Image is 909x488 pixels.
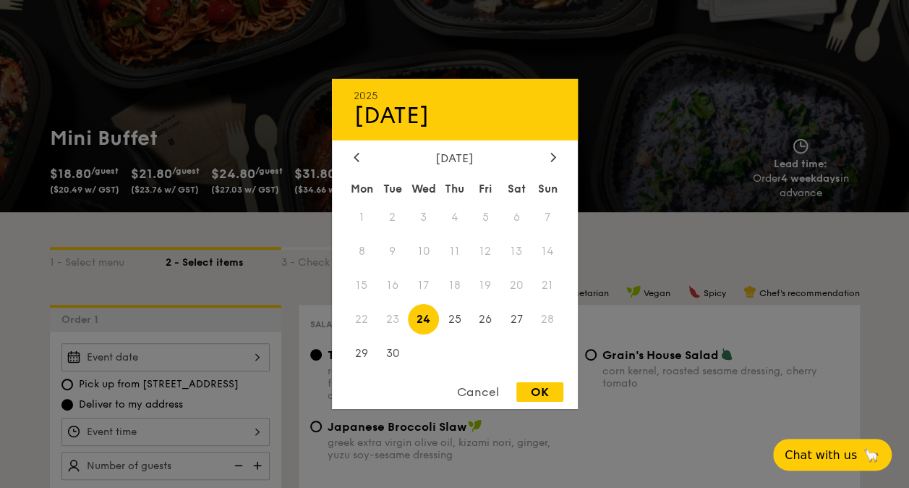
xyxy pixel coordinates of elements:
[773,439,892,471] button: Chat with us🦙
[408,236,439,267] span: 10
[532,236,563,267] span: 14
[346,337,377,369] span: 29
[408,202,439,233] span: 3
[346,236,377,267] span: 8
[377,337,408,369] span: 30
[501,236,532,267] span: 13
[532,303,563,335] span: 28
[346,202,377,233] span: 1
[470,176,501,202] div: Fri
[785,448,857,462] span: Chat with us
[439,270,470,301] span: 18
[346,270,377,301] span: 15
[532,176,563,202] div: Sun
[501,176,532,202] div: Sat
[346,303,377,335] span: 22
[377,236,408,267] span: 9
[408,270,439,301] span: 17
[439,176,470,202] div: Thu
[439,303,470,335] span: 25
[377,303,408,335] span: 23
[346,176,377,202] div: Mon
[408,303,439,335] span: 24
[516,382,563,402] div: OK
[532,202,563,233] span: 7
[470,202,501,233] span: 5
[377,176,408,202] div: Tue
[354,90,556,102] div: 2025
[470,270,501,301] span: 19
[501,270,532,301] span: 20
[470,236,501,267] span: 12
[863,447,880,463] span: 🦙
[439,202,470,233] span: 4
[501,202,532,233] span: 6
[501,303,532,335] span: 27
[443,382,513,402] div: Cancel
[532,270,563,301] span: 21
[377,270,408,301] span: 16
[354,102,556,130] div: [DATE]
[354,151,556,165] div: [DATE]
[408,176,439,202] div: Wed
[470,303,501,335] span: 26
[439,236,470,267] span: 11
[377,202,408,233] span: 2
